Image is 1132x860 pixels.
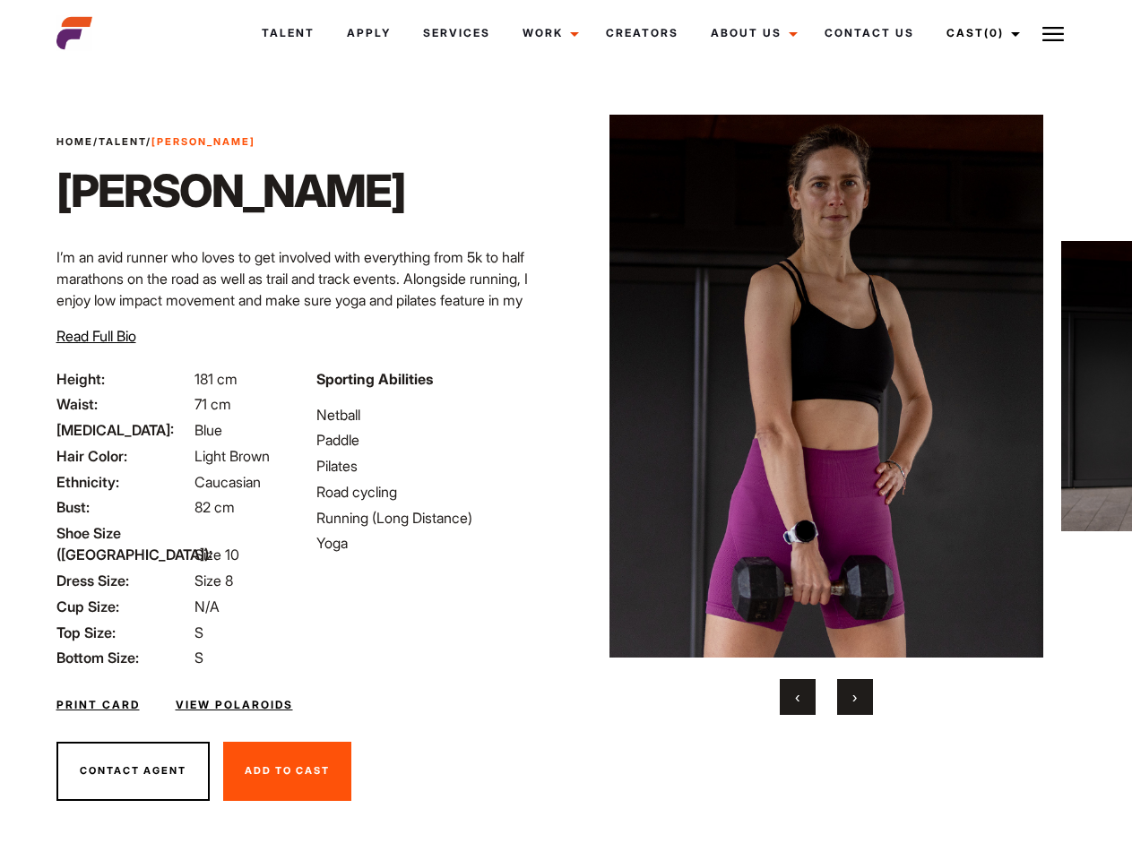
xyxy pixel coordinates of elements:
a: Home [56,135,93,148]
span: N/A [194,598,220,615]
h1: [PERSON_NAME] [56,164,405,218]
span: [MEDICAL_DATA]: [56,419,191,441]
a: Contact Us [808,9,930,57]
span: Top Size: [56,622,191,643]
li: Yoga [316,532,555,554]
span: Light Brown [194,447,270,465]
a: Creators [590,9,695,57]
img: Burger icon [1042,23,1064,45]
span: Bottom Size: [56,647,191,668]
span: (0) [984,26,1004,39]
a: Talent [99,135,146,148]
span: S [194,649,203,666]
span: Size 8 [194,572,233,589]
span: Blue [194,421,222,439]
span: Next [852,688,857,706]
span: 71 cm [194,395,231,413]
li: Paddle [316,429,555,451]
button: Read Full Bio [56,325,136,347]
span: Dress Size: [56,570,191,591]
li: Road cycling [316,481,555,503]
li: Pilates [316,455,555,477]
span: 181 cm [194,370,238,388]
strong: Sporting Abilities [316,370,433,388]
span: Hair Color: [56,445,191,467]
li: Running (Long Distance) [316,507,555,529]
a: Apply [331,9,407,57]
a: View Polaroids [176,697,293,713]
a: Talent [246,9,331,57]
a: About Us [695,9,808,57]
p: I’m an avid runner who loves to get involved with everything from 5k to half marathons on the roa... [56,246,556,354]
li: Netball [316,404,555,426]
a: Print Card [56,697,140,713]
span: Shoe Size ([GEOGRAPHIC_DATA]): [56,522,191,565]
a: Work [506,9,590,57]
button: Contact Agent [56,742,210,801]
a: Cast(0) [930,9,1031,57]
span: Ethnicity: [56,471,191,493]
span: Add To Cast [245,764,330,777]
span: Bust: [56,496,191,518]
span: Read Full Bio [56,327,136,345]
img: cropped-aefm-brand-fav-22-square.png [56,15,92,51]
span: Size 10 [194,546,239,563]
span: Previous [795,688,799,706]
span: Height: [56,368,191,390]
span: 82 cm [194,498,235,516]
a: Services [407,9,506,57]
span: S [194,623,203,641]
strong: [PERSON_NAME] [151,135,255,148]
span: Cup Size: [56,596,191,617]
span: Caucasian [194,473,261,491]
span: / / [56,134,255,150]
button: Add To Cast [223,742,351,801]
span: Waist: [56,393,191,415]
